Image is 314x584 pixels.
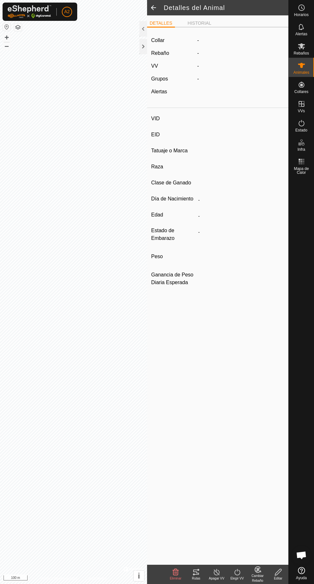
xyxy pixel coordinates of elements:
[3,23,11,31] button: Restablecer Mapa
[227,576,247,581] div: Elegir VV
[151,63,158,69] label: VV
[186,576,206,581] div: Rutas
[151,147,195,155] label: Tatuaje o Marca
[151,227,195,242] label: Estado de Embarazo
[151,195,195,203] label: Día de Nacimiento
[294,13,309,17] span: Horarios
[247,573,268,583] div: Cambiar Rebaño
[185,20,214,27] li: HISTORIAL
[296,576,307,580] span: Ayuda
[170,577,181,580] span: Eliminar
[3,42,11,50] button: –
[292,546,311,565] div: Chat abierto
[197,50,199,56] span: -
[293,51,309,55] span: Rebaños
[151,37,165,44] label: Collar
[151,131,195,139] label: EID
[151,250,195,263] label: Peso
[151,271,195,286] label: Ganancia de Peso Diaria Esperada
[295,32,307,36] span: Alertas
[289,564,314,582] a: Ayuda
[295,128,307,132] span: Estado
[197,63,199,69] app-display-virtual-paddock-transition: -
[151,114,195,123] label: VID
[151,89,167,94] label: Alertas
[151,163,195,171] label: Raza
[151,50,169,56] label: Rebaño
[290,167,312,174] span: Mapa de Calor
[147,20,175,28] li: DETALLES
[206,576,227,581] div: Apagar VV
[151,179,195,187] label: Clase de Ganado
[294,90,308,94] span: Collares
[8,5,51,18] img: Logo Gallagher
[293,71,309,74] span: Animales
[64,8,70,15] span: A2
[268,576,288,581] div: Editar
[40,576,77,581] a: Política de Privacidad
[134,571,144,581] button: i
[195,75,287,83] div: -
[298,109,305,113] span: VVs
[3,34,11,41] button: +
[14,23,22,31] button: Capas del Mapa
[297,148,305,151] span: Infra
[151,211,195,219] label: Edad
[151,76,168,81] label: Grupos
[197,37,199,44] label: -
[138,571,140,580] span: i
[164,4,288,12] h2: Detalles del Animal
[85,576,107,581] a: Contáctenos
